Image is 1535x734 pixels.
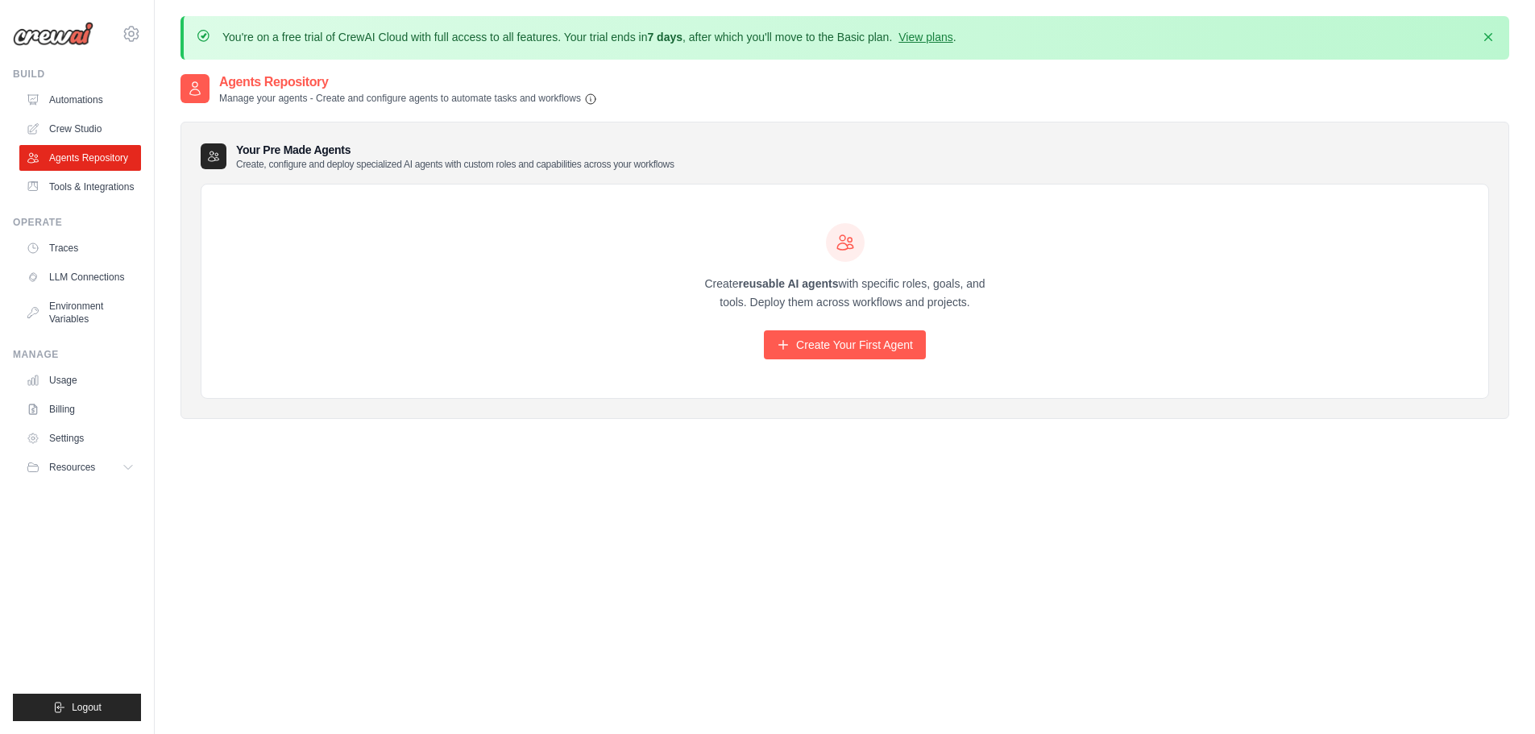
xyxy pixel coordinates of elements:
[236,142,674,171] h3: Your Pre Made Agents
[13,68,141,81] div: Build
[236,158,674,171] p: Create, configure and deploy specialized AI agents with custom roles and capabilities across your...
[219,92,597,106] p: Manage your agents - Create and configure agents to automate tasks and workflows
[19,367,141,393] a: Usage
[19,454,141,480] button: Resources
[19,116,141,142] a: Crew Studio
[19,174,141,200] a: Tools & Integrations
[738,277,838,290] strong: reusable AI agents
[19,235,141,261] a: Traces
[222,29,956,45] p: You're on a free trial of CrewAI Cloud with full access to all features. Your trial ends in , aft...
[72,701,102,714] span: Logout
[19,293,141,332] a: Environment Variables
[13,216,141,229] div: Operate
[219,73,597,92] h2: Agents Repository
[19,264,141,290] a: LLM Connections
[13,348,141,361] div: Manage
[19,145,141,171] a: Agents Repository
[691,275,1000,312] p: Create with specific roles, goals, and tools. Deploy them across workflows and projects.
[49,461,95,474] span: Resources
[898,31,952,44] a: View plans
[13,694,141,721] button: Logout
[764,330,926,359] a: Create Your First Agent
[19,396,141,422] a: Billing
[19,425,141,451] a: Settings
[19,87,141,113] a: Automations
[13,22,93,46] img: Logo
[647,31,682,44] strong: 7 days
